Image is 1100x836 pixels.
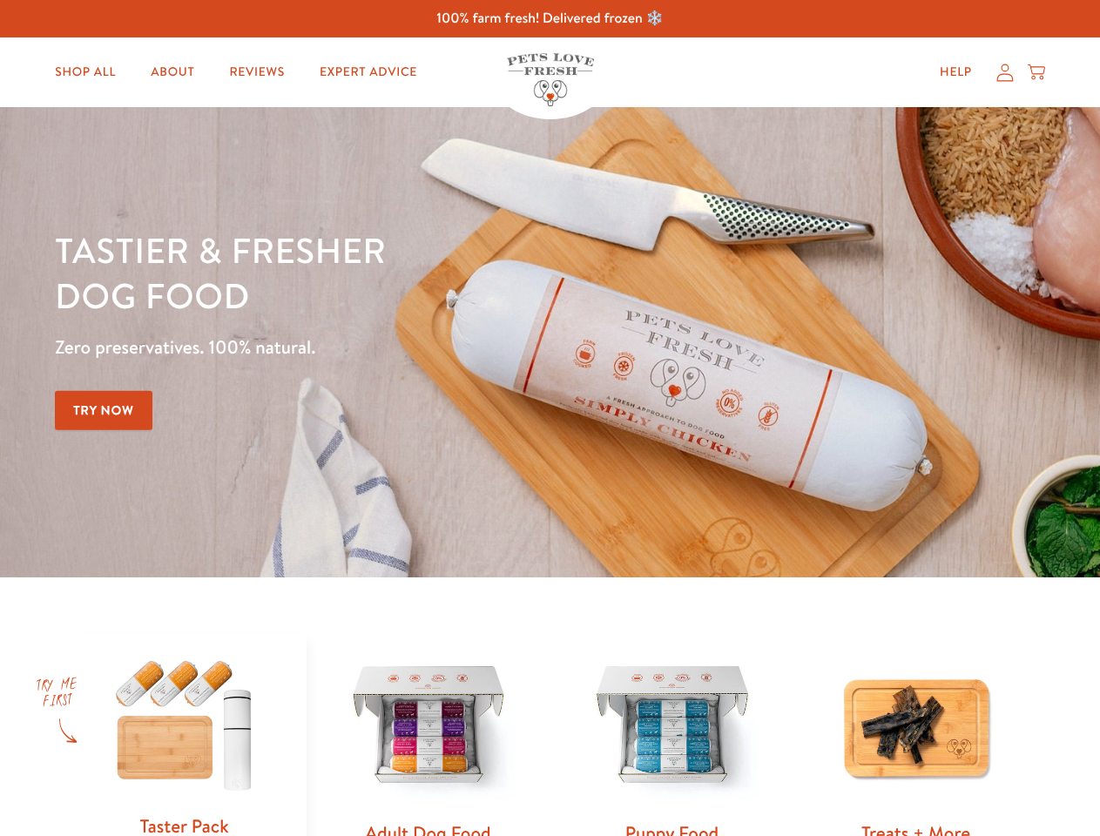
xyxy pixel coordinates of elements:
a: Reviews [215,55,298,90]
p: Zero preservatives. 100% natural. [55,332,715,363]
a: Shop All [41,55,130,90]
a: Try Now [55,391,152,430]
a: Help [926,55,986,90]
img: Pets Love Fresh [507,53,594,106]
h1: Tastier & fresher dog food [55,227,715,318]
a: Expert Advice [306,55,431,90]
a: About [137,55,208,90]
